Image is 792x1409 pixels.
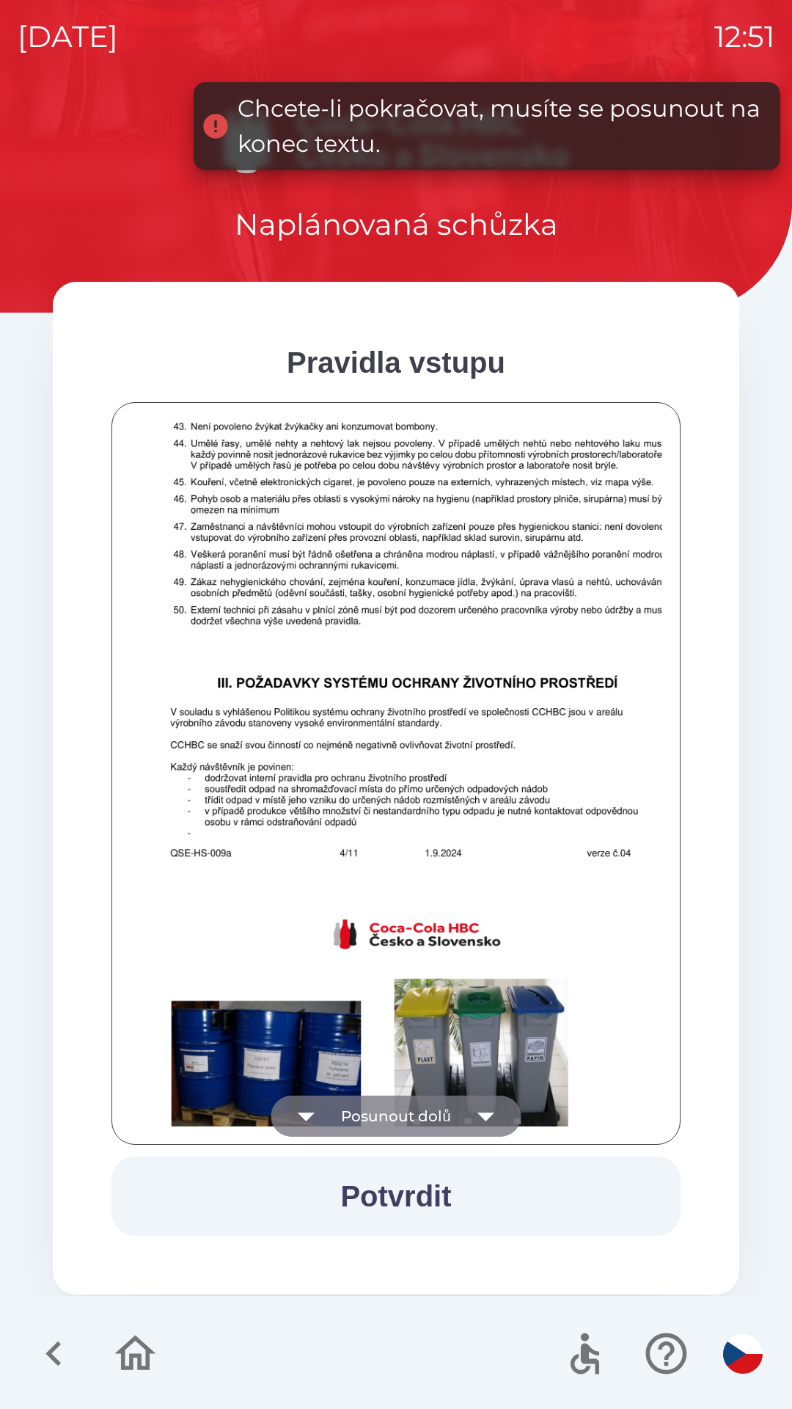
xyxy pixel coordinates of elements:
[271,1096,521,1137] button: Posunout dolů
[130,76,699,881] img: fNpdoUWHRU0AAAAASUVORK5CYII=
[53,103,739,173] img: Logo
[238,91,766,161] div: Chcete-li pokračovat, musíte se posunout na konec textu.
[723,1334,763,1374] img: cs flag
[18,15,118,59] p: [DATE]
[714,15,774,59] p: 12:51
[235,203,558,247] p: Naplánovaná schůzka
[111,1157,681,1236] button: Potvrdit
[111,341,681,385] div: Pravidla vstupu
